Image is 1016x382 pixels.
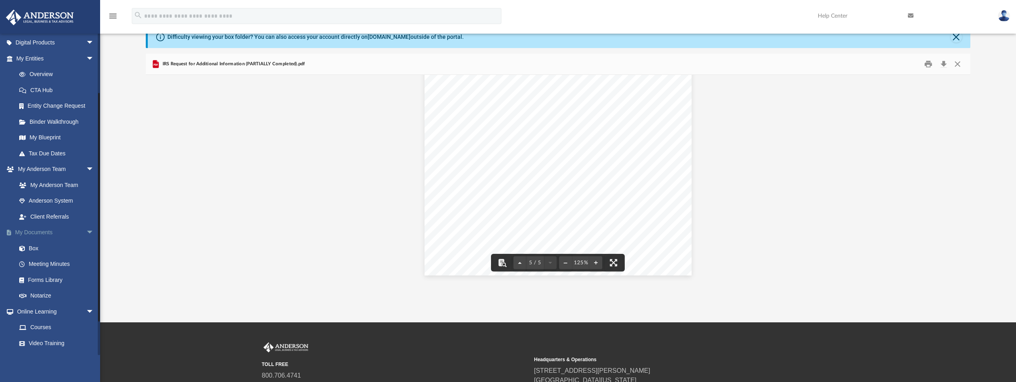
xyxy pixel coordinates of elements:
[11,209,102,225] a: Client Referrals
[11,114,106,130] a: Binder Walkthrough
[589,254,602,271] button: Zoom in
[262,342,310,353] img: Anderson Advisors Platinum Portal
[368,34,410,40] a: [DOMAIN_NAME]
[11,82,106,98] a: CTA Hub
[86,35,102,51] span: arrow_drop_down
[534,356,801,363] small: Headquarters & Operations
[108,11,118,21] i: menu
[11,130,102,146] a: My Blueprint
[572,260,589,265] div: Current zoom level
[526,254,544,271] button: 5 / 5
[534,367,650,374] a: [STREET_ADDRESS][PERSON_NAME]
[262,372,301,379] a: 800.706.4741
[6,35,106,51] a: Digital Productsarrow_drop_down
[559,96,571,101] span: Dir.
[605,254,622,271] button: Enter fullscreen
[598,96,636,101] span: Verification
[134,11,143,20] i: search
[575,96,594,101] span: Return
[262,361,529,368] small: TOLL FREE
[4,10,76,25] img: Anderson Advisors Platinum Portal
[86,225,102,241] span: arrow_drop_down
[920,58,936,70] button: Print
[11,98,106,114] a: Entity Change Request
[86,161,102,178] span: arrow_drop_down
[640,96,651,101] span: Ops.
[146,75,970,281] div: File preview
[559,254,572,271] button: Zoom out
[86,50,102,67] span: arrow_drop_down
[11,335,98,351] a: Video Training
[167,33,464,41] div: Difficulty viewing your box folder? You can also access your account directly on outside of the p...
[6,225,106,241] a: My Documentsarrow_drop_down
[936,58,951,70] button: Download
[526,260,544,265] span: 5 / 5
[998,10,1010,22] img: User Pic
[559,90,564,95] span: Mr
[572,90,630,95] span: [PERSON_NAME]
[146,54,970,281] div: Preview
[11,193,102,209] a: Anderson System
[6,161,102,177] a: My Anderson Teamarrow_drop_down
[11,351,102,367] a: Resources
[950,58,965,70] button: Close
[566,90,567,95] span: .
[11,256,106,272] a: Meeting Minutes
[11,177,98,193] a: My Anderson Team
[951,31,962,42] button: Close
[6,304,102,320] a: Online Learningarrow_drop_down
[11,240,102,256] a: Box
[11,272,102,288] a: Forms Library
[146,75,970,281] div: Document Viewer
[11,320,102,336] a: Courses
[11,288,106,304] a: Notarize
[161,60,305,68] span: IRS Request for Additional Information (PARTIALLY Completed).pdf
[6,50,106,66] a: My Entitiesarrow_drop_down
[11,145,106,161] a: Tax Due Dates
[493,254,511,271] button: Toggle findbar
[108,15,118,21] a: menu
[11,66,106,82] a: Overview
[425,267,428,277] span: I
[513,254,526,271] button: Previous page
[86,304,102,320] span: arrow_drop_down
